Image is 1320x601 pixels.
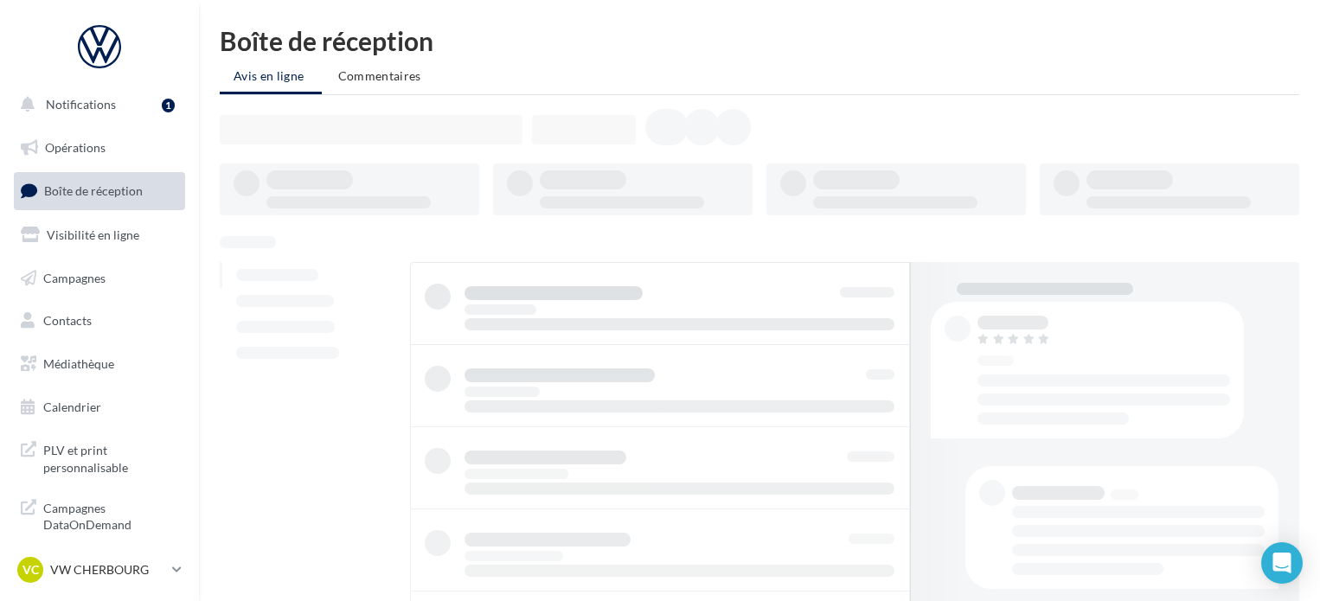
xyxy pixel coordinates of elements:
span: Commentaires [338,68,421,83]
a: Médiathèque [10,346,189,382]
div: 1 [162,99,175,112]
a: Calendrier [10,389,189,425]
span: Contacts [43,313,92,328]
span: Notifications [46,97,116,112]
a: Campagnes DataOnDemand [10,489,189,540]
span: Médiathèque [43,356,114,371]
div: Open Intercom Messenger [1261,542,1303,584]
a: Boîte de réception [10,172,189,209]
span: Visibilité en ligne [47,227,139,242]
span: Opérations [45,140,106,155]
span: Calendrier [43,400,101,414]
a: Opérations [10,130,189,166]
span: Campagnes DataOnDemand [43,496,178,534]
a: VC VW CHERBOURG [14,553,185,586]
span: Boîte de réception [44,183,143,198]
button: Notifications 1 [10,86,182,123]
a: Visibilité en ligne [10,217,189,253]
a: PLV et print personnalisable [10,432,189,483]
span: Campagnes [43,270,106,285]
span: VC [22,561,39,579]
span: PLV et print personnalisable [43,438,178,476]
a: Campagnes [10,260,189,297]
p: VW CHERBOURG [50,561,165,579]
a: Contacts [10,303,189,339]
div: Boîte de réception [220,28,1299,54]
